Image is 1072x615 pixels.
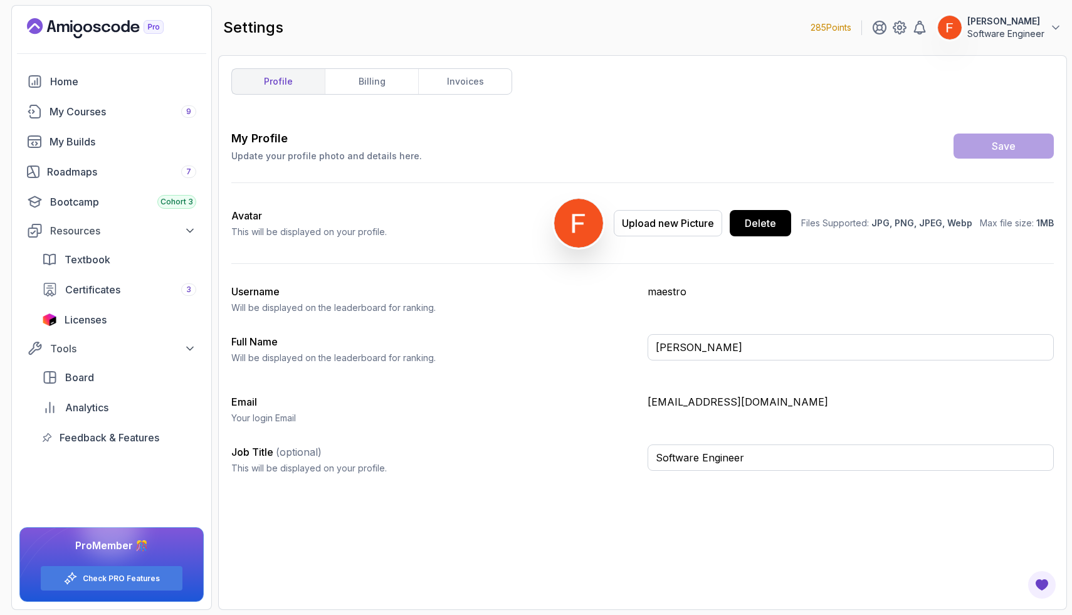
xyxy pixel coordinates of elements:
[27,18,192,38] a: Landing page
[40,565,183,591] button: Check PRO Features
[34,395,204,420] a: analytics
[186,167,191,177] span: 7
[648,444,1054,471] input: Enter your job
[648,334,1054,360] input: Enter your full name
[160,197,193,207] span: Cohort 3
[42,313,57,326] img: jetbrains icon
[50,223,196,238] div: Resources
[83,574,160,584] a: Check PRO Features
[231,130,422,147] h3: My Profile
[231,302,638,314] p: Will be displayed on the leaderboard for ranking.
[418,69,512,94] a: invoices
[34,247,204,272] a: textbook
[871,218,972,228] span: JPG, PNG, JPEG, Webp
[937,15,1062,40] button: user profile image[PERSON_NAME]Software Engineer
[954,134,1054,159] button: Save
[65,312,107,327] span: Licenses
[65,252,110,267] span: Textbook
[231,226,387,238] p: This will be displayed on your profile.
[938,16,962,39] img: user profile image
[34,277,204,302] a: certificates
[19,159,204,184] a: roadmaps
[65,370,94,385] span: Board
[50,341,196,356] div: Tools
[231,446,322,458] label: Job Title
[19,219,204,242] button: Resources
[992,139,1016,154] div: Save
[19,337,204,360] button: Tools
[50,134,196,149] div: My Builds
[967,15,1044,28] p: [PERSON_NAME]
[34,365,204,390] a: board
[231,462,638,475] p: This will be displayed on your profile.
[648,284,1054,299] p: maestro
[231,352,638,364] p: Will be displayed on the leaderboard for ranking.
[47,164,196,179] div: Roadmaps
[554,199,603,248] img: user profile image
[65,400,108,415] span: Analytics
[50,104,196,119] div: My Courses
[186,285,191,295] span: 3
[745,216,776,231] div: Delete
[811,21,851,34] p: 285 Points
[19,99,204,124] a: courses
[231,394,638,409] h3: Email
[34,307,204,332] a: licenses
[65,282,120,297] span: Certificates
[60,430,159,445] span: Feedback & Features
[231,150,422,162] p: Update your profile photo and details here.
[19,69,204,94] a: home
[648,394,1054,409] p: [EMAIL_ADDRESS][DOMAIN_NAME]
[232,69,325,94] a: profile
[231,412,638,424] p: Your login Email
[1027,570,1057,600] button: Open Feedback Button
[231,285,280,298] label: Username
[186,107,191,117] span: 9
[231,208,387,223] h2: Avatar
[34,425,204,450] a: feedback
[50,194,196,209] div: Bootcamp
[614,210,722,236] button: Upload new Picture
[50,74,196,89] div: Home
[276,446,322,458] span: (optional)
[231,335,278,348] label: Full Name
[730,210,791,236] button: Delete
[801,217,1054,229] p: Files Supported: Max file size:
[19,189,204,214] a: bootcamp
[223,18,283,38] h2: settings
[325,69,418,94] a: billing
[967,28,1044,40] p: Software Engineer
[622,216,714,231] div: Upload new Picture
[1036,218,1054,228] span: 1MB
[19,129,204,154] a: builds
